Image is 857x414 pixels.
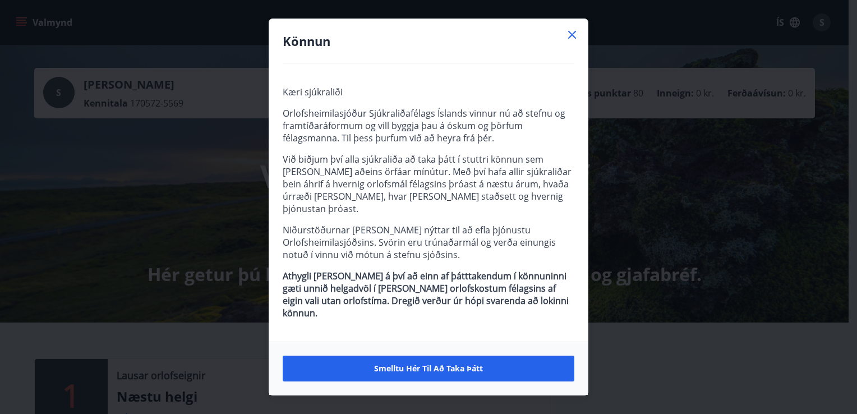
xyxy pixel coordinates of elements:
[283,153,574,215] p: Við biðjum því alla sjúkraliða að taka þátt í stuttri könnun sem [PERSON_NAME] aðeins örfáar mínú...
[283,107,574,144] p: Orlofsheimilasjóður Sjúkraliðafélags Íslands vinnur nú að stefnu og framtíðaráformum og vill bygg...
[374,363,483,374] span: Smelltu hér til að taka þátt
[283,270,569,319] strong: Athygli [PERSON_NAME] á því að einn af þátttakendum í könnuninni gæti unnið helgadvöl í [PERSON_N...
[283,86,574,98] p: Kæri sjúkraliði
[283,356,574,381] button: Smelltu hér til að taka þátt
[283,224,574,261] p: Niðurstöðurnar [PERSON_NAME] nýttar til að efla þjónustu Orlofsheimilasjóðsins. Svörin eru trúnað...
[283,33,574,49] h4: Könnun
